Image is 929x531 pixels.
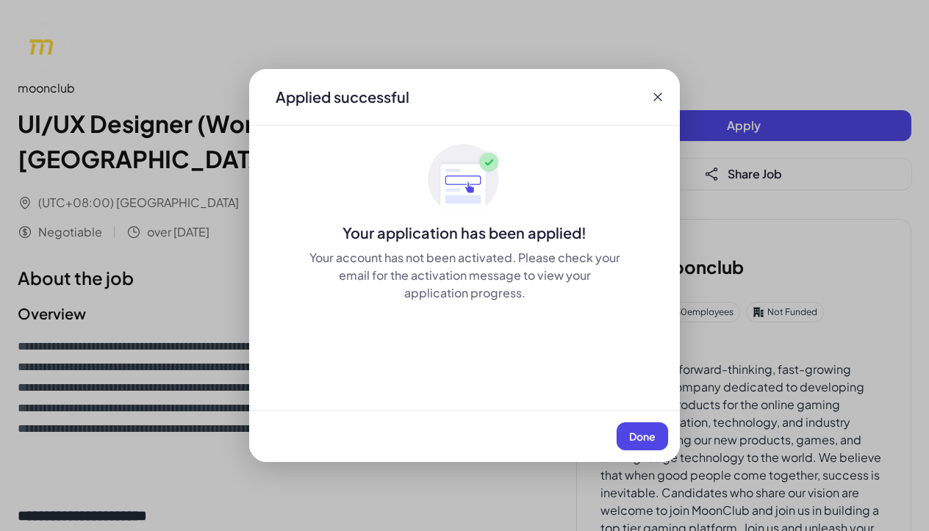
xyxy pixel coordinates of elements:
div: Your account has not been activated. Please check your email for the activation message to view y... [308,249,621,302]
span: Done [629,430,656,443]
div: Your application has been applied! [249,223,680,243]
button: Done [617,422,668,450]
div: Applied successful [276,87,409,107]
img: ApplyedMaskGroup3.svg [428,143,501,217]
